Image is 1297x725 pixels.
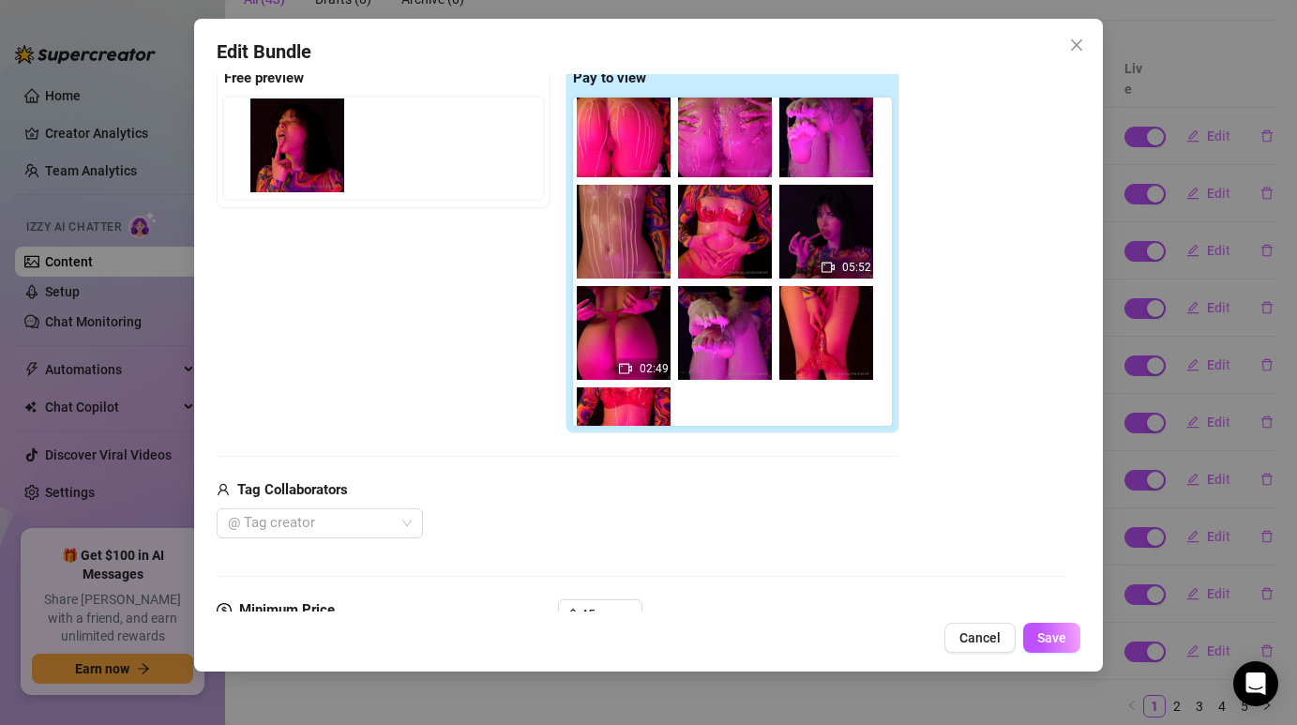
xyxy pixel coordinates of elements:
span: dollar [217,599,232,622]
button: Save [1023,623,1080,653]
strong: Tag Collaborators [237,481,348,498]
span: Edit Bundle [217,38,311,67]
span: close [1069,38,1084,53]
span: Save [1037,630,1066,645]
strong: Pay to view [573,69,646,86]
strong: Minimum Price [239,601,335,618]
div: Open Intercom Messenger [1233,661,1278,706]
span: user [217,479,230,502]
span: Close [1062,38,1092,53]
strong: Free preview [224,69,304,86]
button: Cancel [944,623,1016,653]
button: Close [1062,30,1092,60]
span: Cancel [959,630,1001,645]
